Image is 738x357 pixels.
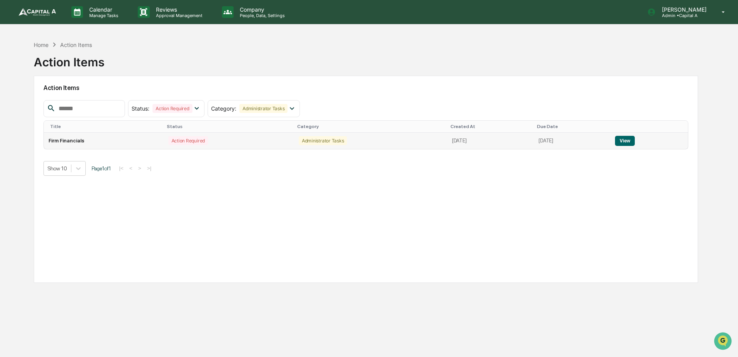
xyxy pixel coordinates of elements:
[8,59,22,73] img: 1746055101610-c473b297-6a78-478c-a979-82029cc54cd1
[534,133,610,149] td: [DATE]
[5,95,53,109] a: 🖐️Preclearance
[234,13,289,18] p: People, Data, Settings
[92,165,111,172] span: Page 1 of 1
[447,133,534,149] td: [DATE]
[19,8,56,16] img: logo
[234,6,289,13] p: Company
[16,98,50,106] span: Preclearance
[5,109,52,123] a: 🔎Data Lookup
[127,165,135,172] button: <
[656,13,710,18] p: Admin • Capital A
[239,104,288,113] div: Administrator Tasks
[8,16,141,29] p: How can we help?
[60,42,92,48] div: Action Items
[615,138,635,144] a: View
[615,136,635,146] button: View
[150,13,206,18] p: Approval Management
[145,165,154,172] button: >|
[8,113,14,120] div: 🔎
[8,99,14,105] div: 🖐️
[26,59,127,67] div: Start new chat
[450,124,531,129] div: Created At
[34,49,104,69] div: Action Items
[77,132,94,137] span: Pylon
[56,99,62,105] div: 🗄️
[34,42,49,48] div: Home
[537,124,607,129] div: Due Date
[656,6,710,13] p: [PERSON_NAME]
[20,35,128,43] input: Clear
[150,6,206,13] p: Reviews
[43,84,688,92] h2: Action Items
[26,67,98,73] div: We're available if you need us!
[44,133,164,149] td: Firm Financials
[50,124,161,129] div: Title
[152,104,192,113] div: Action Required
[64,98,96,106] span: Attestations
[211,105,236,112] span: Category :
[132,105,149,112] span: Status :
[713,331,734,352] iframe: Open customer support
[16,113,49,120] span: Data Lookup
[83,6,122,13] p: Calendar
[168,136,208,145] div: Action Required
[83,13,122,18] p: Manage Tasks
[132,62,141,71] button: Start new chat
[53,95,99,109] a: 🗄️Attestations
[297,124,444,129] div: Category
[117,165,126,172] button: |<
[299,136,347,145] div: Administrator Tasks
[167,124,291,129] div: Status
[55,131,94,137] a: Powered byPylon
[136,165,144,172] button: >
